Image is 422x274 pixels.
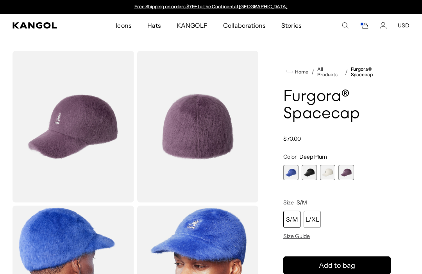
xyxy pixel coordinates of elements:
span: Hats [147,14,161,37]
label: Cream [320,165,335,180]
span: Color [283,153,297,160]
span: Size Guide [283,233,310,240]
a: Home [286,68,308,75]
div: 1 of 2 [131,4,291,10]
div: Announcement [131,4,291,10]
span: Collaborations [223,14,266,37]
li: / [342,67,348,77]
a: Collaborations [215,14,274,37]
li: / [308,67,314,77]
label: Black [302,165,317,180]
div: S/M [283,211,300,228]
a: Stories [274,14,309,37]
a: Hats [139,14,169,37]
img: color-deep-plum [13,51,134,202]
summary: Search here [342,22,349,29]
span: Stories [281,14,302,37]
a: KANGOLF [169,14,215,37]
h1: Furgora® Spacecap [283,88,391,123]
div: 3 of 4 [320,165,335,180]
a: Furgora® Spacecap [351,66,391,77]
a: All Products [317,66,342,77]
button: Cart [359,22,369,29]
div: 4 of 4 [338,165,354,180]
span: $70.00 [283,135,301,142]
span: KANGOLF [177,14,207,37]
span: S/M [297,199,307,206]
nav: breadcrumbs [283,66,391,77]
span: Deep Plum [299,153,327,160]
slideshow-component: Announcement bar [131,4,291,10]
a: Kangol [13,22,76,29]
img: color-deep-plum [137,51,259,202]
span: Home [293,69,308,75]
span: Size [283,199,294,206]
label: Starry Blue [283,165,299,180]
a: Account [380,22,387,29]
div: L/XL [304,211,321,228]
span: Add to bag [319,260,355,271]
button: USD [398,22,409,29]
div: 2 of 4 [302,165,317,180]
span: Icons [116,14,131,37]
div: 1 of 4 [283,165,299,180]
a: Icons [108,14,139,37]
label: Deep Plum [338,165,354,180]
a: Free Shipping on orders $79+ to the Continental [GEOGRAPHIC_DATA] [134,4,288,9]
